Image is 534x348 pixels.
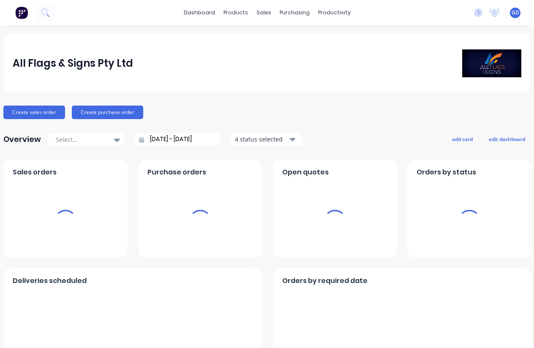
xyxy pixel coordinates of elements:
[13,55,133,72] div: All Flags & Signs Pty Ltd
[252,6,275,19] div: sales
[417,167,476,177] span: Orders by status
[13,276,87,286] span: Deliveries scheduled
[230,133,302,146] button: 4 status selected
[180,6,219,19] a: dashboard
[462,49,521,77] img: All Flags & Signs Pty Ltd
[447,133,478,144] button: add card
[275,6,314,19] div: purchasing
[282,167,329,177] span: Open quotes
[13,167,57,177] span: Sales orders
[3,131,41,148] div: Overview
[282,276,368,286] span: Orders by required date
[314,6,355,19] div: productivity
[15,6,28,19] img: Factory
[483,133,531,144] button: edit dashboard
[3,106,65,119] button: Create sales order
[512,9,519,16] span: GD
[235,135,288,144] div: 4 status selected
[72,106,143,119] button: Create purchase order
[147,167,206,177] span: Purchase orders
[219,6,252,19] div: products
